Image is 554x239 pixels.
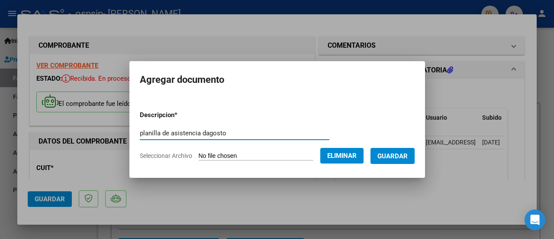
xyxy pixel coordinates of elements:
[525,210,545,230] div: Open Intercom Messenger
[140,152,192,159] span: Seleccionar Archivo
[370,148,415,164] button: Guardar
[377,152,408,160] span: Guardar
[327,152,357,160] span: Eliminar
[320,148,364,164] button: Eliminar
[140,72,415,88] h2: Agregar documento
[140,110,222,120] p: Descripcion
